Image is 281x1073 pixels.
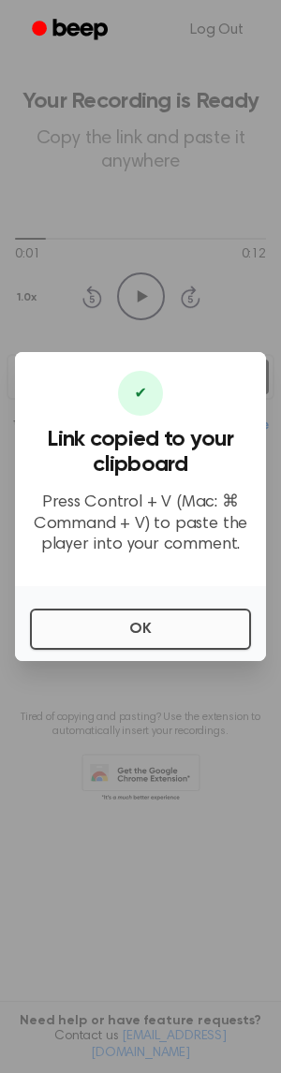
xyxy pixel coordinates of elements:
[30,609,251,650] button: OK
[171,7,262,52] a: Log Out
[118,371,163,416] div: ✔
[30,492,251,556] p: Press Control + V (Mac: ⌘ Command + V) to paste the player into your comment.
[30,427,251,478] h3: Link copied to your clipboard
[19,12,125,49] a: Beep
